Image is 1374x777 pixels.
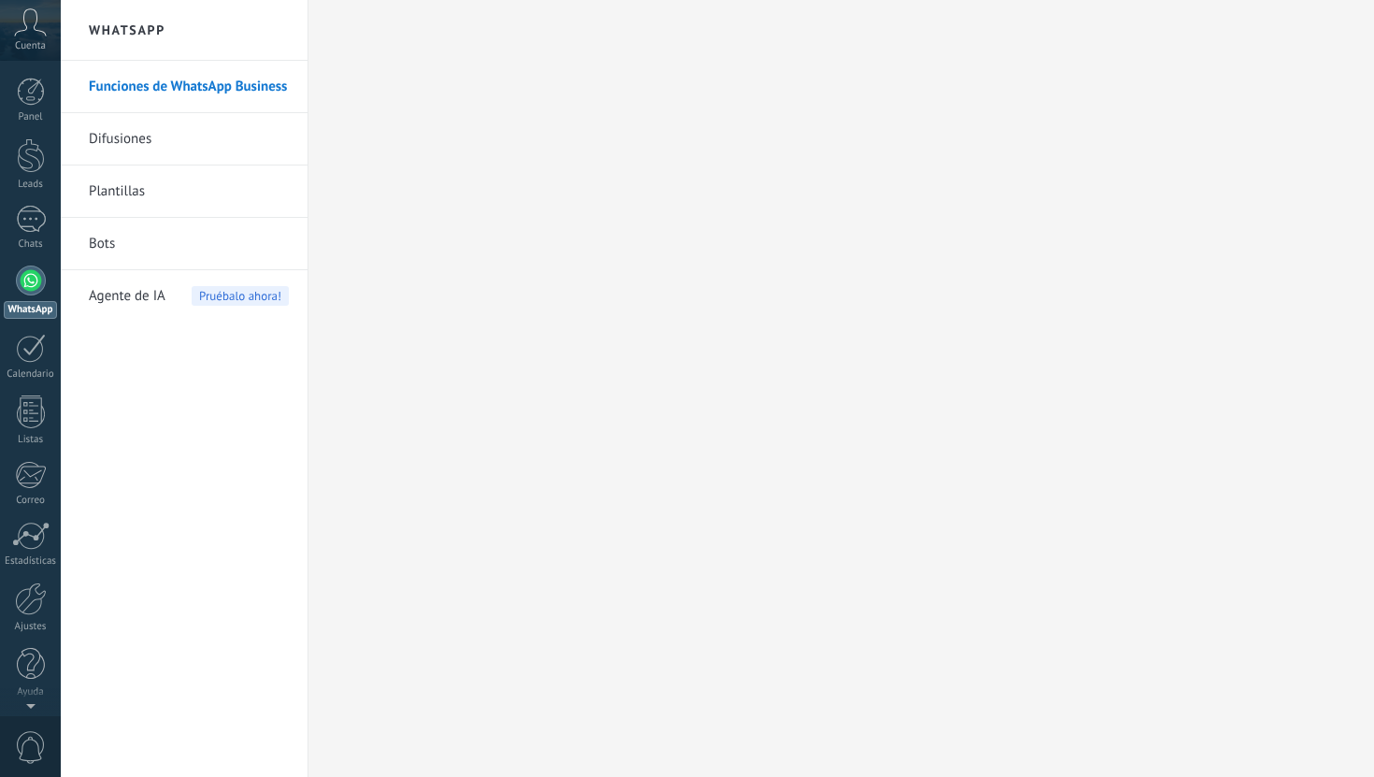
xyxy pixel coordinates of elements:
[4,434,58,446] div: Listas
[61,218,308,270] li: Bots
[4,495,58,507] div: Correo
[61,165,308,218] li: Plantillas
[89,270,165,323] span: Agente de IA
[61,61,308,113] li: Funciones de WhatsApp Business
[89,61,289,113] a: Funciones de WhatsApp Business
[192,286,289,306] span: Pruébalo ahora!
[4,301,57,319] div: WhatsApp
[4,238,58,251] div: Chats
[4,179,58,191] div: Leads
[89,113,289,165] a: Difusiones
[89,165,289,218] a: Plantillas
[89,218,289,270] a: Bots
[89,270,289,323] a: Agente de IAPruébalo ahora!
[4,111,58,123] div: Panel
[4,368,58,381] div: Calendario
[61,113,308,165] li: Difusiones
[15,40,46,52] span: Cuenta
[4,621,58,633] div: Ajustes
[4,555,58,568] div: Estadísticas
[4,686,58,698] div: Ayuda
[61,270,308,322] li: Agente de IA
